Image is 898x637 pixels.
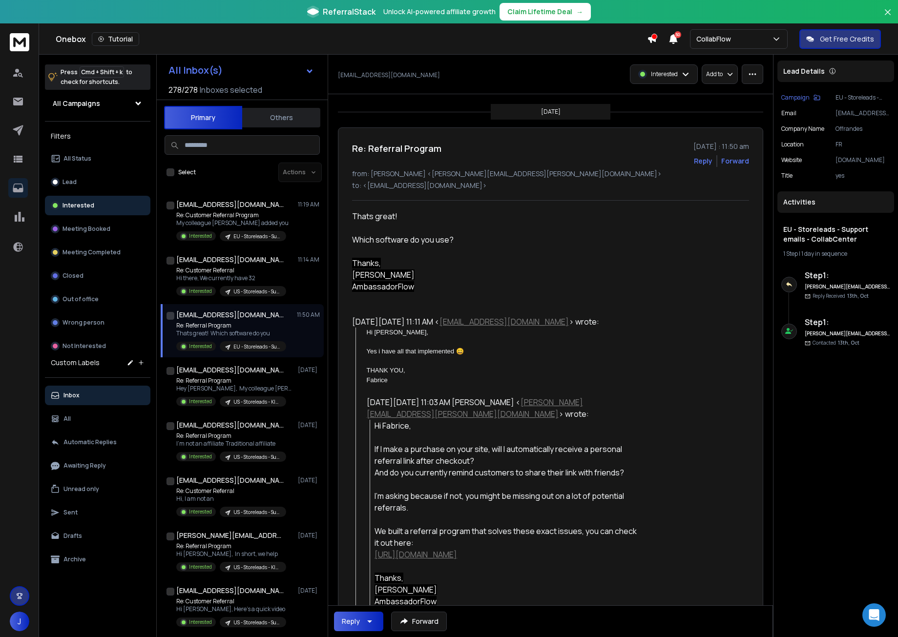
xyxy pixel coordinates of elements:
p: Contacted [813,339,859,347]
p: Re: Referral Program [176,377,293,385]
p: FR [835,141,890,148]
p: All Status [63,155,91,163]
button: Meeting Booked [45,219,150,239]
p: title [781,172,793,180]
button: Lead [45,172,150,192]
span: 1 day in sequence [801,249,847,258]
p: Interested [651,70,678,78]
p: Automatic Replies [63,438,117,446]
label: Select [178,168,196,176]
p: from: [PERSON_NAME] <[PERSON_NAME][EMAIL_ADDRESS][PERSON_NAME][DOMAIN_NAME]> [352,169,749,179]
p: Sent [63,509,78,516]
span: 1 Step [783,249,798,258]
span: 13th, Oct [838,339,859,346]
p: Wrong person [63,319,104,327]
p: All [63,415,71,423]
button: Forward [391,612,447,631]
p: Interested [189,288,212,295]
button: Close banner [881,6,894,29]
p: My colleague [PERSON_NAME] added you [176,219,289,227]
p: Interested [189,453,212,460]
span: 13th, Oct [847,292,869,299]
p: Drafts [63,532,82,540]
p: Interested [189,343,212,350]
p: to: <[EMAIL_ADDRESS][DOMAIN_NAME]> [352,181,749,190]
p: Reply Received [813,292,869,300]
p: Offrandes [835,125,890,133]
p: EU - Storeleads - Support emails - CollabCenter [233,233,280,240]
button: Not Interested [45,336,150,356]
button: Unread only [45,479,150,499]
p: Add to [706,70,723,78]
p: Interested [189,398,212,405]
div: [DATE][DATE] 11:03 AM [PERSON_NAME] < > wrote: [367,396,638,420]
a: [URL][DOMAIN_NAME] [375,549,457,560]
p: yes [835,172,890,180]
p: US - Storeleads - Support emails - CollabCenter [233,453,280,461]
p: [DATE] [298,587,320,595]
p: Awaiting Reply [63,462,106,470]
button: Primary [164,106,242,129]
h6: Step 1 : [805,269,890,281]
p: US - Storeleads - Support emails - CollabCenter [233,509,280,516]
p: US - Storeleads - Klaviyo - Support emails [233,564,280,571]
button: J [10,612,29,631]
h6: Step 1 : [805,316,890,328]
p: Re: Referral Program [176,322,286,329]
p: Get Free Credits [820,34,874,44]
p: Hi there, We currently have 32 [176,274,286,282]
span: Cmd + Shift + k [80,66,124,78]
h1: [EMAIL_ADDRESS][DOMAIN_NAME] [176,420,284,430]
h1: [EMAIL_ADDRESS][DOMAIN_NAME] [176,310,284,320]
div: Thats great! Which software do you use? [352,210,637,257]
p: [DATE] [298,366,320,374]
span: → [576,7,583,17]
p: Re: Customer Referral Program [176,211,289,219]
button: Reply [334,612,383,631]
p: [DATE] [541,108,561,116]
p: Unlock AI-powered affiliate growth [383,7,496,17]
button: Campaign [781,94,820,102]
span: Thanks, [375,573,403,583]
button: All Status [45,149,150,168]
p: Meeting Completed [63,248,121,256]
p: Interested [189,508,212,515]
p: [DOMAIN_NAME] [835,156,890,164]
span: 278 / 278 [168,84,198,96]
p: Interested [189,563,212,571]
p: Lead [63,178,77,186]
button: Tutorial [92,32,139,46]
h1: All Campaigns [53,99,100,108]
p: [EMAIL_ADDRESS][DOMAIN_NAME] [835,109,890,117]
p: Lead Details [783,66,825,76]
p: US - Storeleads - Klaviyo - Support emails [233,398,280,406]
h1: [EMAIL_ADDRESS][DOMAIN_NAME] [176,475,284,485]
p: EU - Storeleads - Support emails - CollabCenter [835,94,890,102]
button: Automatic Replies [45,432,150,452]
p: website [781,156,802,164]
span: 50 [674,31,681,38]
div: Hi Fabrice, If I make a purchase on your site, will I automatically receive a personal referral l... [375,420,637,560]
p: Company Name [781,125,824,133]
p: [DATE] [298,476,320,484]
p: Hey [PERSON_NAME], My colleague [PERSON_NAME] added [176,385,293,392]
button: Wrong person [45,313,150,332]
p: location [781,141,804,148]
div: [DATE][DATE] 11:11 AM < > wrote: [352,316,637,328]
a: [EMAIL_ADDRESS][DOMAIN_NAME] [439,316,569,327]
p: Inbox [63,391,80,399]
h3: Custom Labels [51,358,100,368]
button: Others [242,107,320,128]
h3: Filters [45,129,150,143]
p: US - Storeleads - Support emails - CollabCenter [233,619,280,626]
button: All [45,409,150,429]
span: AmbassadorFlow [375,596,437,607]
p: Press to check for shortcuts. [61,67,132,87]
p: Hi [PERSON_NAME], Here’s a quick video [176,605,286,613]
p: Email [781,109,796,117]
p: Re: Referral Program [176,432,286,440]
p: 11:14 AM [298,256,320,264]
p: Interested [189,618,212,626]
p: [DATE] : 11:50 am [693,142,749,151]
